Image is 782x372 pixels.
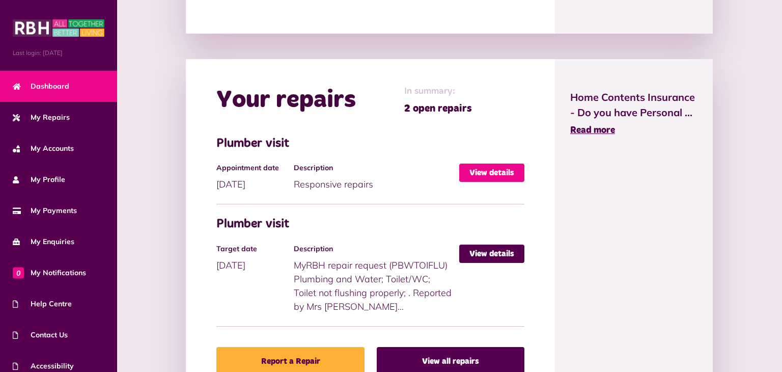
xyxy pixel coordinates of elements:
span: My Profile [13,174,65,185]
span: My Repairs [13,112,70,123]
span: 0 [13,267,24,278]
span: In summary: [404,85,472,98]
span: Last login: [DATE] [13,48,104,58]
span: My Accounts [13,143,74,154]
span: Accessibility [13,361,74,371]
span: 2 open repairs [404,101,472,116]
h4: Description [294,164,454,172]
span: Read more [570,126,615,135]
span: Dashboard [13,81,69,92]
span: Contact Us [13,330,68,340]
div: Responsive repairs [294,164,459,191]
a: View details [459,245,524,263]
h4: Description [294,245,454,253]
span: My Enquiries [13,236,74,247]
a: View details [459,164,524,182]
div: MyRBH repair request (PBWTOIFLU) Plumbing and Water; Toilet/WC; Toilet not flushing properly; . R... [294,245,459,313]
h4: Appointment date [216,164,288,172]
h2: Your repairs [216,86,356,115]
h3: Plumber visit [216,217,524,232]
span: My Payments [13,205,77,216]
span: Help Centre [13,299,72,309]
a: Home Contents Insurance - Do you have Personal ... Read more [570,90,697,138]
div: [DATE] [216,245,293,272]
h4: Target date [216,245,288,253]
h3: Plumber visit [216,137,524,151]
span: My Notifications [13,268,86,278]
span: Home Contents Insurance - Do you have Personal ... [570,90,697,120]
img: MyRBH [13,18,104,38]
div: [DATE] [216,164,293,191]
